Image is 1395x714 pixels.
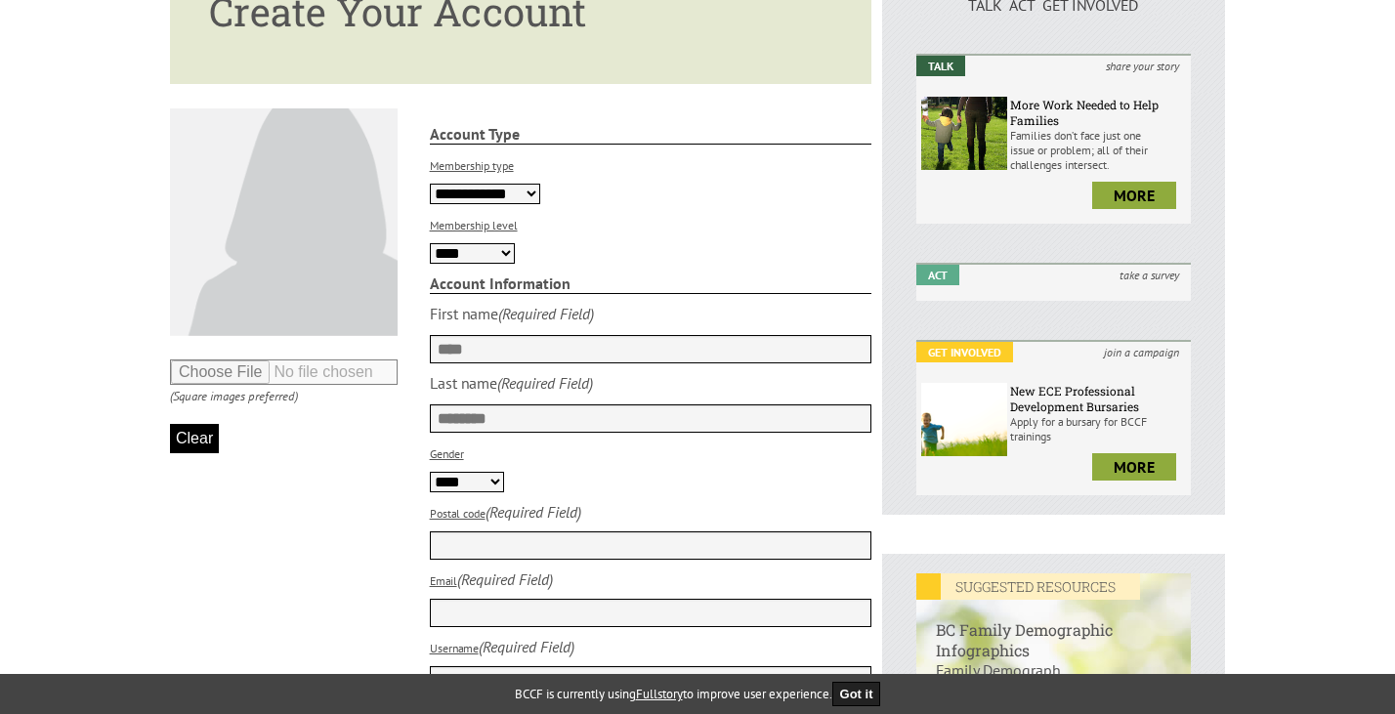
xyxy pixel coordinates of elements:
i: take a survey [1108,265,1191,285]
a: more [1092,453,1176,481]
i: (Square images preferred) [170,388,298,404]
i: (Required Field) [498,304,594,323]
img: Default User Photo [170,108,398,336]
em: SUGGESTED RESOURCES [916,573,1140,600]
div: Last name [430,373,497,393]
i: (Required Field) [479,637,574,656]
a: more [1092,182,1176,209]
em: Act [916,265,959,285]
i: share your story [1094,56,1191,76]
label: Email [430,573,457,588]
h6: New ECE Professional Development Bursaries [1010,383,1186,414]
strong: Account Type [430,124,872,145]
button: Got it [832,682,881,706]
i: (Required Field) [486,502,581,522]
p: Family Demograph... [916,660,1191,699]
label: Gender [430,446,464,461]
label: Postal code [430,506,486,521]
label: Membership level [430,218,518,232]
h6: BC Family Demographic Infographics [916,600,1191,660]
em: Get Involved [916,342,1013,362]
strong: Account Information [430,273,872,294]
i: join a campaign [1092,342,1191,362]
div: First name [430,304,498,323]
a: Fullstory [636,686,683,702]
em: Talk [916,56,965,76]
label: Membership type [430,158,514,173]
button: Clear [170,424,219,453]
h6: More Work Needed to Help Families [1010,97,1186,128]
i: (Required Field) [457,569,553,589]
label: Username [430,641,479,655]
i: (Required Field) [497,373,593,393]
p: Apply for a bursary for BCCF trainings [1010,414,1186,443]
p: Families don’t face just one issue or problem; all of their challenges intersect. [1010,128,1186,172]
